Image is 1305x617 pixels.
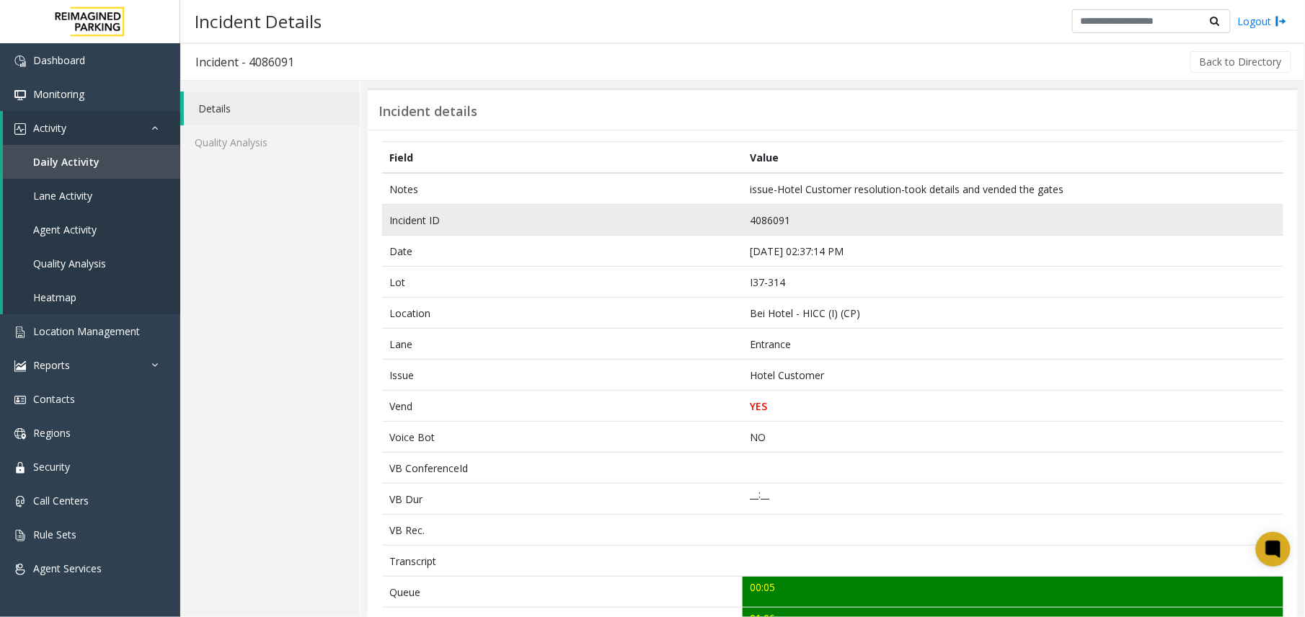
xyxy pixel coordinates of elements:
[3,111,180,145] a: Activity
[33,460,70,474] span: Security
[382,267,743,298] td: Lot
[379,104,477,120] h3: Incident details
[743,484,1283,515] td: __:__
[382,422,743,453] td: Voice Bot
[14,394,26,406] img: 'icon'
[33,358,70,372] span: Reports
[14,496,26,507] img: 'icon'
[33,494,89,507] span: Call Centers
[743,360,1283,391] td: Hotel Customer
[33,528,76,541] span: Rule Sets
[382,173,743,205] td: Notes
[33,426,71,440] span: Regions
[3,145,180,179] a: Daily Activity
[743,173,1283,205] td: issue-Hotel Customer resolution-took details and vended the gates
[382,298,743,329] td: Location
[33,121,66,135] span: Activity
[33,189,92,203] span: Lane Activity
[743,236,1283,267] td: [DATE] 02:37:14 PM
[33,290,76,304] span: Heatmap
[1190,51,1291,73] button: Back to Directory
[180,125,360,159] a: Quality Analysis
[33,223,97,236] span: Agent Activity
[382,142,743,174] th: Field
[14,360,26,372] img: 'icon'
[33,392,75,406] span: Contacts
[1275,14,1287,29] img: logout
[187,4,329,39] h3: Incident Details
[14,428,26,440] img: 'icon'
[14,123,26,135] img: 'icon'
[382,546,743,577] td: Transcript
[33,257,106,270] span: Quality Analysis
[382,577,743,608] td: Queue
[743,298,1283,329] td: Bei Hotel - HICC (I) (CP)
[33,155,99,169] span: Daily Activity
[14,564,26,575] img: 'icon'
[33,561,102,575] span: Agent Services
[14,89,26,101] img: 'icon'
[743,205,1283,236] td: 4086091
[743,267,1283,298] td: I37-314
[1238,14,1287,29] a: Logout
[751,430,1276,445] p: NO
[382,515,743,546] td: VB Rec.
[3,280,180,314] a: Heatmap
[382,360,743,391] td: Issue
[743,577,1283,608] td: 00:05
[184,92,360,125] a: Details
[14,530,26,541] img: 'icon'
[382,453,743,484] td: VB ConferenceId
[181,45,309,79] h3: Incident - 4086091
[382,329,743,360] td: Lane
[382,484,743,515] td: VB Dur
[743,142,1283,174] th: Value
[743,329,1283,360] td: Entrance
[3,179,180,213] a: Lane Activity
[14,327,26,338] img: 'icon'
[382,391,743,422] td: Vend
[382,205,743,236] td: Incident ID
[14,56,26,67] img: 'icon'
[33,324,140,338] span: Location Management
[33,53,85,67] span: Dashboard
[14,462,26,474] img: 'icon'
[382,236,743,267] td: Date
[3,213,180,247] a: Agent Activity
[33,87,84,101] span: Monitoring
[3,247,180,280] a: Quality Analysis
[751,399,1276,414] p: YES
